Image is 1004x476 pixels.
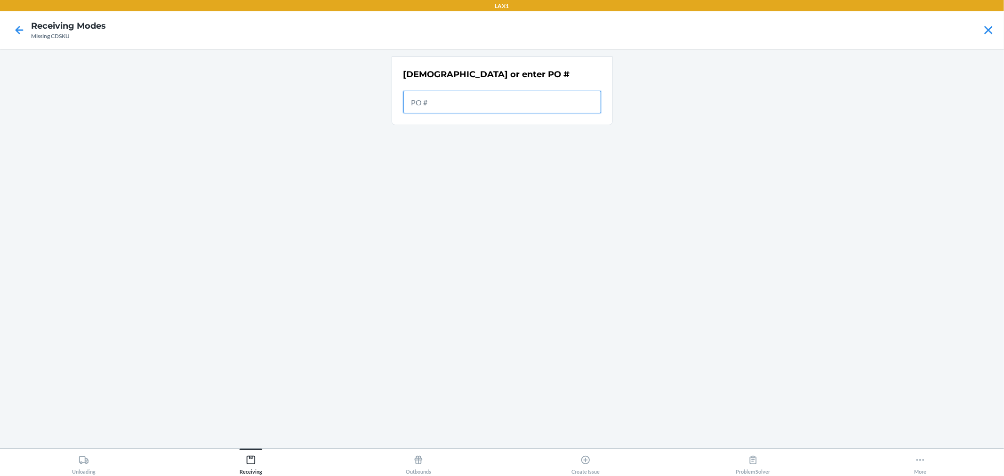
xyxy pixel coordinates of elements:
input: PO # [403,91,601,113]
div: Outbounds [406,451,431,475]
button: Receiving [168,449,335,475]
div: Problem Solver [736,451,771,475]
div: Create Issue [571,451,600,475]
div: Unloading [72,451,96,475]
button: Problem Solver [669,449,837,475]
button: Create Issue [502,449,670,475]
button: Outbounds [335,449,502,475]
p: LAX1 [495,2,509,10]
div: Missing CDSKU [31,32,106,40]
h4: Receiving Modes [31,20,106,32]
h2: [DEMOGRAPHIC_DATA] or enter PO # [403,68,570,80]
div: More [914,451,926,475]
div: Receiving [240,451,262,475]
